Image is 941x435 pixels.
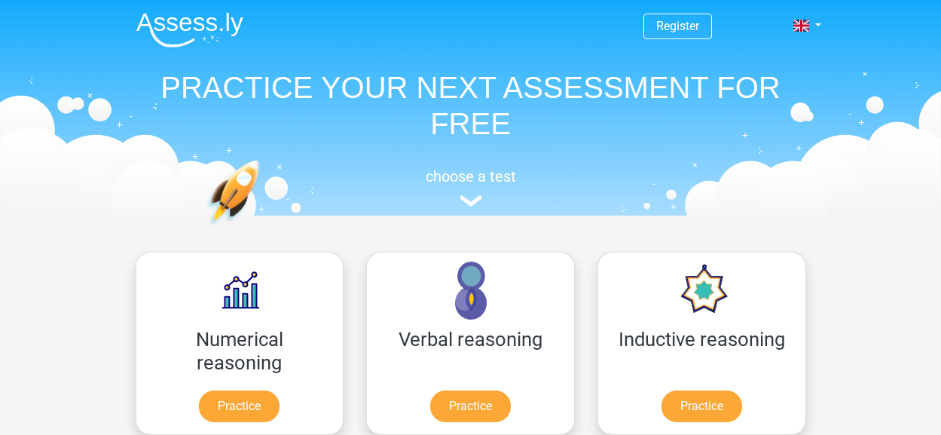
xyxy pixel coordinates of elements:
[124,167,817,207] a: choose a test
[124,69,817,142] h1: PRACTICE YOUR NEXT ASSESSMENT FOR FREE
[207,160,318,296] img: practice
[199,391,280,422] a: Practice
[656,19,699,33] a: Register
[661,391,742,422] a: Practice
[136,12,243,47] img: Assessly
[124,167,817,185] h5: choose a test
[430,391,511,422] a: Practice
[460,195,482,207] img: assessment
